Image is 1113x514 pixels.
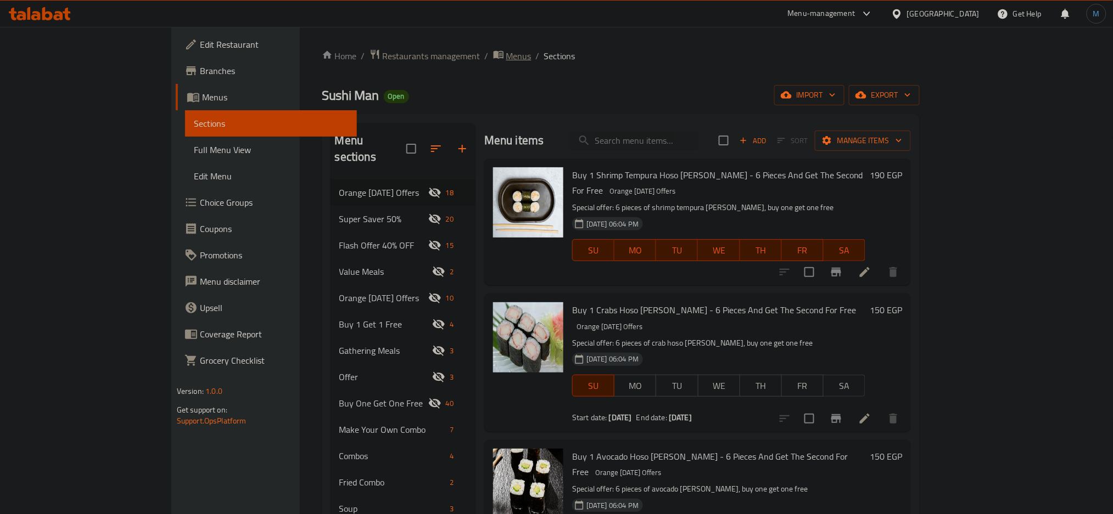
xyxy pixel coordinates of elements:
[441,212,458,225] div: items
[735,132,770,149] span: Add item
[786,242,819,258] span: FR
[445,372,458,382] span: 3
[176,242,357,268] a: Promotions
[907,8,980,20] div: [GEOGRAPHIC_DATA]
[870,167,902,183] h6: 190 EGP
[339,239,428,252] span: Flash Offer 40% OFF
[322,83,379,108] span: Sushi Man
[577,242,610,258] span: SU
[702,242,735,258] span: WE
[200,38,349,51] span: Edit Restaurant
[609,410,632,425] b: [DATE]
[200,301,349,314] span: Upsell
[449,135,476,162] button: Add section
[506,49,532,63] span: Menus
[331,416,476,443] div: Make Your Own Combo7
[536,49,540,63] li: /
[738,134,768,147] span: Add
[572,201,865,214] p: Special offer: 6 pieces of shrimp tempura [PERSON_NAME], buy one get one free
[432,344,445,357] svg: Inactive section
[331,206,476,232] div: Super Saver 50%20
[858,88,911,102] span: export
[423,135,449,162] span: Sort sections
[445,477,458,488] span: 2
[200,354,349,367] span: Grocery Checklist
[339,449,445,462] div: Combos
[200,248,349,262] span: Promotions
[605,185,680,198] div: Orange Sunday Offers
[828,378,861,394] span: SA
[572,320,647,333] div: Orange Sunday Offers
[572,167,863,199] span: Buy 1 Shrimp Tempura Hoso [PERSON_NAME] - 6 Pieces And Get The Second For Free
[384,90,409,103] div: Open
[572,302,856,318] span: Buy 1 Crabs Hoso [PERSON_NAME] - 6 Pieces And Get The Second For Free
[445,265,458,278] div: items
[428,186,441,199] svg: Inactive section
[200,275,349,288] span: Menu disclaimer
[200,327,349,341] span: Coverage Report
[572,336,865,350] p: Special offer: 6 pieces of crab hoso [PERSON_NAME], buy one get one free
[569,131,698,150] input: search
[205,384,222,398] span: 1.0.0
[445,318,458,331] div: items
[485,49,489,63] li: /
[428,397,441,410] svg: Inactive section
[774,85,844,105] button: import
[445,319,458,330] span: 4
[824,134,902,148] span: Manage items
[441,397,458,410] div: items
[384,92,409,101] span: Open
[740,375,782,397] button: TH
[572,375,614,397] button: SU
[441,188,458,198] span: 18
[322,49,920,63] nav: breadcrumb
[661,378,693,394] span: TU
[572,410,607,425] span: Start date:
[176,84,357,110] a: Menus
[798,261,821,284] span: Select to update
[582,354,643,364] span: [DATE] 06:04 PM
[370,49,480,63] a: Restaurants management
[339,370,432,383] span: Offer
[339,423,445,436] span: Make Your Own Combo
[441,214,458,224] span: 20
[339,476,445,489] span: Fried Combo
[200,222,349,235] span: Coupons
[445,346,458,356] span: 3
[331,285,476,311] div: Orange [DATE] Offers10
[698,375,740,397] button: WE
[177,384,204,398] span: Version:
[880,259,907,285] button: delete
[823,259,849,285] button: Branch-specific-item
[400,137,423,160] span: Select all sections
[177,414,247,428] a: Support.OpsPlatform
[493,302,563,372] img: Buy 1 Crabs Hoso Maki - 6 Pieces And Get The Second For Free
[815,131,911,151] button: Manage items
[339,291,428,304] span: Orange [DATE] Offers
[445,449,458,462] div: items
[428,212,441,225] svg: Inactive section
[614,239,656,261] button: MO
[445,423,458,436] div: items
[428,291,441,304] svg: Inactive section
[176,268,357,295] a: Menu disclaimer
[176,31,357,58] a: Edit Restaurant
[798,407,821,430] span: Select to update
[339,344,432,357] span: Gathering Meals
[361,49,365,63] li: /
[735,132,770,149] button: Add
[445,370,458,383] div: items
[445,267,458,277] span: 2
[194,117,349,130] span: Sections
[582,219,643,229] span: [DATE] 06:04 PM
[849,85,920,105] button: export
[577,378,610,394] span: SU
[656,239,698,261] button: TU
[194,170,349,183] span: Edit Menu
[339,186,428,199] div: Orange Sunday Offers
[194,143,349,156] span: Full Menu View
[870,449,902,464] h6: 150 EGP
[339,397,428,410] span: Buy One Get One Free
